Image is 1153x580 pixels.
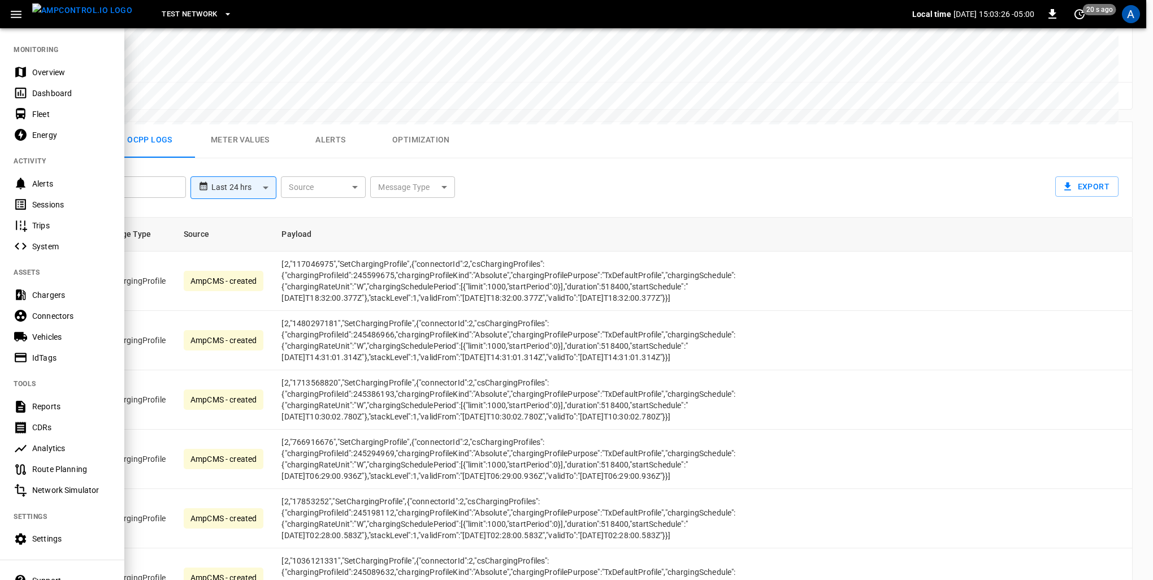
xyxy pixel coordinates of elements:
div: Analytics [32,443,111,454]
span: Test Network [162,8,217,21]
div: profile-icon [1122,5,1140,23]
div: Settings [32,533,111,544]
div: Trips [32,220,111,231]
div: Route Planning [32,464,111,475]
p: Local time [912,8,951,20]
div: System [32,241,111,252]
div: Dashboard [32,88,111,99]
p: [DATE] 15:03:26 -05:00 [953,8,1034,20]
div: Sessions [32,199,111,210]
div: Alerts [32,178,111,189]
div: Vehicles [32,331,111,343]
div: Energy [32,129,111,141]
div: Fleet [32,109,111,120]
div: Chargers [32,289,111,301]
div: Connectors [32,310,111,322]
div: CDRs [32,422,111,433]
img: ampcontrol.io logo [32,3,132,18]
button: set refresh interval [1070,5,1089,23]
span: 20 s ago [1083,4,1116,15]
div: Overview [32,67,111,78]
div: IdTags [32,352,111,363]
div: Reports [32,401,111,412]
div: Network Simulator [32,484,111,496]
